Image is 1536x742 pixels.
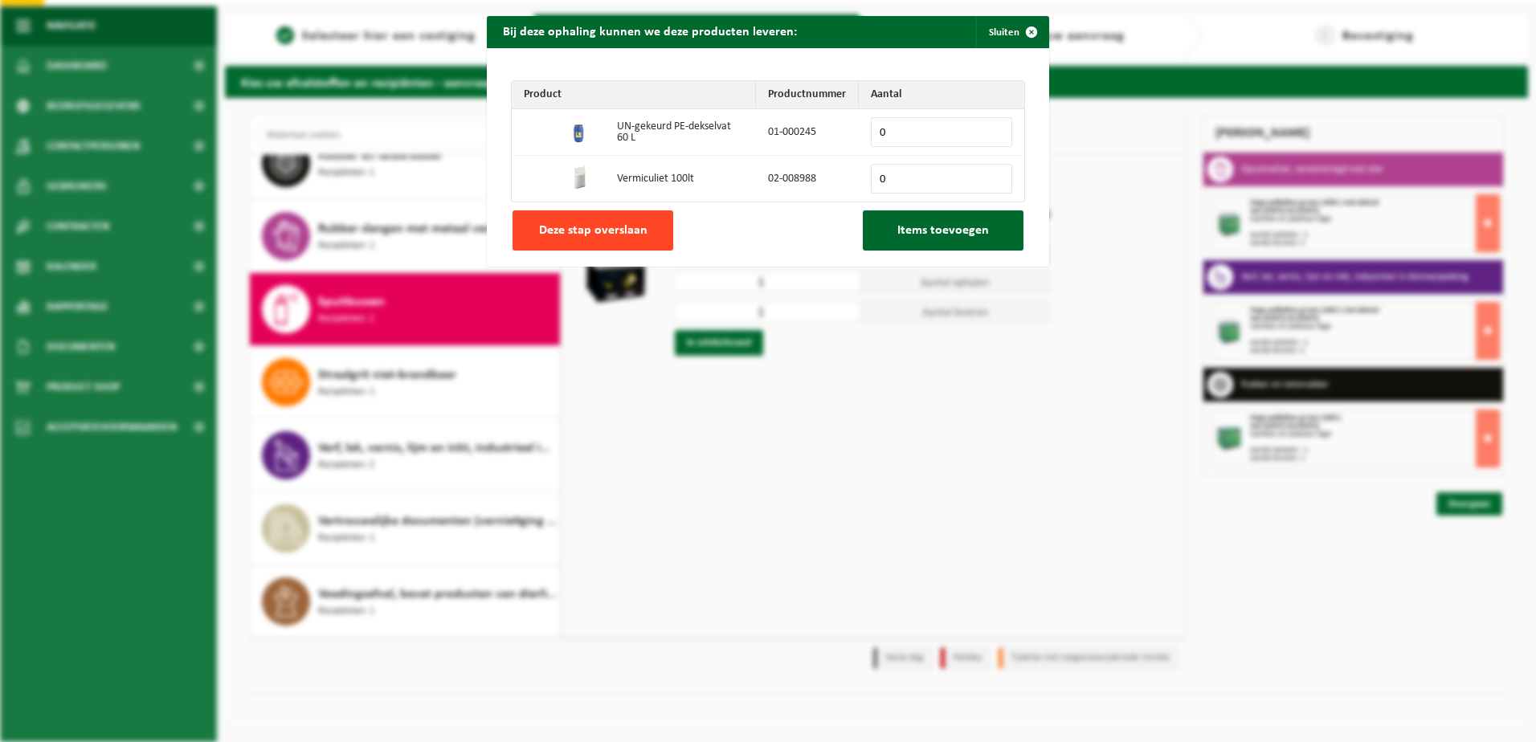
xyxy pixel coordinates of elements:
[859,81,1024,109] th: Aantal
[976,16,1048,48] button: Sluiten
[567,165,593,190] img: 02-008988
[756,81,859,109] th: Productnummer
[756,156,859,202] td: 02-008988
[487,16,813,47] h2: Bij deze ophaling kunnen we deze producten leveren:
[539,224,647,237] span: Deze stap overslaan
[512,81,756,109] th: Product
[605,156,756,202] td: Vermiculiet 100lt
[863,210,1023,251] button: Items toevoegen
[756,109,859,156] td: 01-000245
[513,210,673,251] button: Deze stap overslaan
[897,224,989,237] span: Items toevoegen
[605,109,756,156] td: UN-gekeurd PE-dekselvat 60 L
[567,118,593,144] img: 01-000245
